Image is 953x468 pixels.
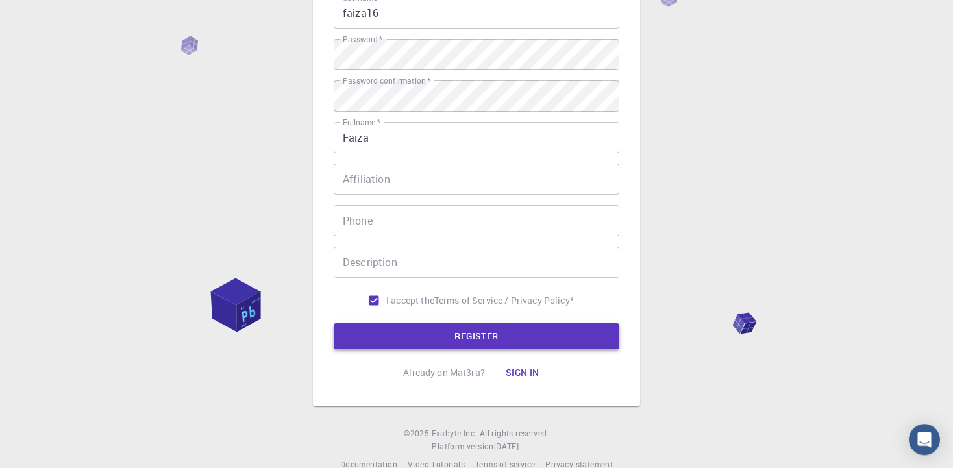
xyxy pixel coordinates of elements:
[404,427,431,440] span: © 2025
[480,427,549,440] span: All rights reserved.
[495,360,550,386] button: Sign in
[432,440,493,453] span: Platform version
[494,441,521,451] span: [DATE] .
[494,440,521,453] a: [DATE].
[403,366,485,379] p: Already on Mat3ra?
[432,427,477,440] a: Exabyte Inc.
[434,294,574,307] a: Terms of Service / Privacy Policy*
[909,424,940,455] div: Open Intercom Messenger
[334,323,619,349] button: REGISTER
[343,34,382,45] label: Password
[386,294,434,307] span: I accept the
[434,294,574,307] p: Terms of Service / Privacy Policy *
[343,117,380,128] label: Fullname
[432,428,477,438] span: Exabyte Inc.
[343,75,430,86] label: Password confirmation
